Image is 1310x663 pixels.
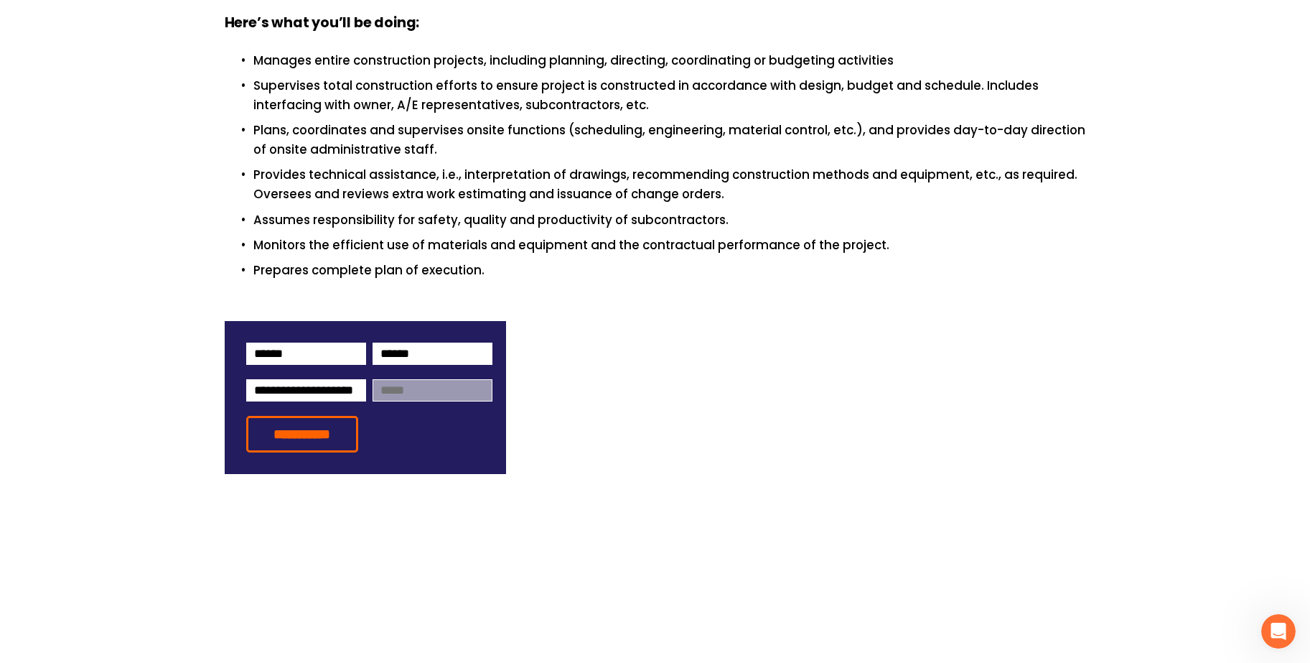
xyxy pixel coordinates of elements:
[225,12,420,36] strong: Here’s what you’ll be doing:
[253,210,1086,230] p: Assumes responsibility for safety, quality and productivity of subcontractors.
[1261,614,1296,649] iframe: Intercom live chat
[253,261,1086,280] p: Prepares complete plan of execution.
[253,165,1086,204] p: Provides technical assistance, i.e., interpretation of drawings, recommending construction method...
[253,121,1086,159] p: Plans, coordinates and supervises onsite functions (scheduling, engineering, material control, et...
[253,76,1086,115] p: Supervises total construction efforts to ensure project is constructed in accordance with design,...
[253,51,1086,70] p: Manages entire construction projects, including planning, directing, coordinating or budgeting ac...
[253,236,1086,255] p: Monitors the efficient use of materials and equipment and the contractual performance of the proj...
